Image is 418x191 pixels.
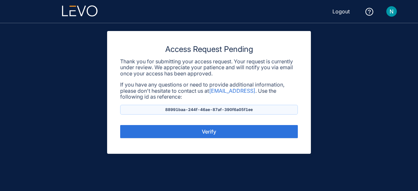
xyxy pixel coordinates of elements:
[327,6,355,17] button: Logout
[386,6,397,17] img: Nishant Sheth profile
[120,125,298,138] button: Verify
[209,88,255,94] a: [EMAIL_ADDRESS]
[332,8,350,14] span: Logout
[202,129,216,135] span: Verify
[120,105,298,115] p: 88991baa-244f-46ae-87af-390f6a05f1ee
[120,82,298,100] p: If you have any questions or need to provide additional information, please don't hesitate to con...
[120,58,298,76] p: Thank you for submitting your access request. Your request is currently under review. We apprecia...
[120,44,298,55] h3: Access Request Pending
